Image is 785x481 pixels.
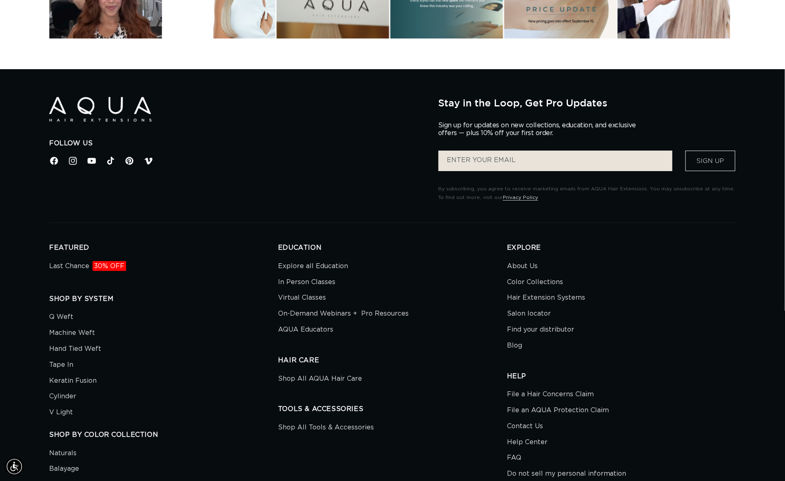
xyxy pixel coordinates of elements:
a: About Us [507,260,538,274]
a: Keratin Fusion [49,373,97,389]
a: Tape In [49,357,73,373]
a: Naturals [49,447,77,461]
a: Shop All Tools & Accessories [278,422,374,436]
a: Find your distributor [507,322,574,338]
a: Explore all Education [278,260,348,274]
a: Blog [507,338,522,354]
a: V Light [49,404,73,420]
h2: Follow Us [49,139,426,148]
a: FAQ [507,450,521,466]
a: Balayage [49,461,79,477]
a: AQUA Educators [278,322,333,338]
span: 30% OFF [93,261,126,271]
div: Accessibility Menu [5,458,23,476]
img: Aqua Hair Extensions [49,97,152,122]
p: Sign up for updates on new collections, education, and exclusive offers — plus 10% off your first... [438,122,643,137]
a: In Person Classes [278,274,335,290]
input: ENTER YOUR EMAIL [439,151,672,171]
a: Hair Extension Systems [507,290,585,306]
a: Shop All AQUA Hair Care [278,373,362,387]
p: By subscribing, you agree to receive marketing emails from AQUA Hair Extensions. You may unsubscr... [438,185,736,202]
h2: SHOP BY SYSTEM [49,295,278,303]
a: Salon locator [507,306,551,322]
a: File an AQUA Protection Claim [507,402,609,418]
a: Contact Us [507,418,543,434]
h2: FEATURED [49,244,278,252]
button: Sign Up [685,151,735,171]
a: Q Weft [49,311,73,325]
a: File a Hair Concerns Claim [507,388,594,402]
h2: Stay in the Loop, Get Pro Updates [438,97,736,108]
a: Color Collections [507,274,563,290]
h2: HELP [507,372,736,381]
a: Help Center [507,434,547,450]
a: Cylinder [49,388,76,404]
iframe: Chat Widget [744,442,785,481]
a: Privacy Policy [503,195,538,200]
h2: EDUCATION [278,244,507,252]
h2: SHOP BY COLOR COLLECTION [49,431,278,439]
a: Hand Tied Weft [49,341,101,357]
a: On-Demand Webinars + Pro Resources [278,306,409,322]
a: Last Chance30% OFF [49,260,126,274]
h2: TOOLS & ACCESSORIES [278,405,507,413]
a: Machine Weft [49,325,95,341]
h2: EXPLORE [507,244,736,252]
a: Virtual Classes [278,290,326,306]
h2: HAIR CARE [278,356,507,365]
